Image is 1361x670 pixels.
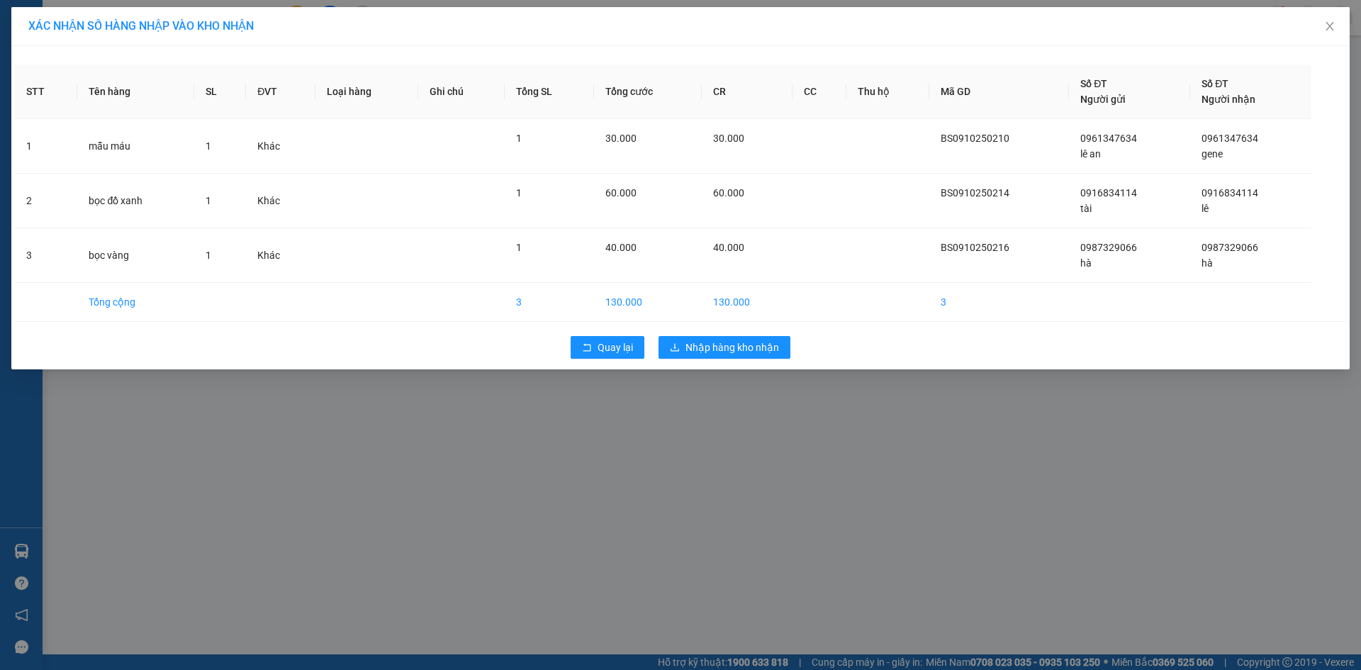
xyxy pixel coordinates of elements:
span: close [1324,21,1335,32]
span: BS0910250214 [941,187,1009,199]
span: XÁC NHẬN SỐ HÀNG NHẬP VÀO KHO NHẬN [28,19,254,33]
button: downloadNhập hàng kho nhận [659,336,790,359]
span: Quay lại [598,340,633,355]
td: Khác [246,119,315,174]
span: Người nhận [1202,94,1255,105]
span: lê [1202,203,1209,214]
span: Người gửi [1080,94,1126,105]
th: Tổng cước [594,65,701,119]
span: hà [1080,257,1092,269]
td: mẫu máu [77,119,194,174]
span: 1 [516,242,522,253]
span: 60.000 [605,187,637,199]
td: 130.000 [702,283,792,322]
span: 40.000 [713,242,744,253]
span: 0987329066 [1080,242,1137,253]
td: 130.000 [594,283,701,322]
button: rollbackQuay lại [571,336,644,359]
span: gene [1202,148,1223,160]
span: 0961347634 [1080,133,1137,144]
span: hà [1202,257,1213,269]
th: Loại hàng [315,65,418,119]
span: 0916834114 [1202,187,1258,199]
td: bọc vàng [77,228,194,283]
span: 1 [206,140,211,152]
th: Thu hộ [846,65,929,119]
span: Nhập hàng kho nhận [685,340,779,355]
span: BS0910250210 [941,133,1009,144]
th: CR [702,65,792,119]
td: 1 [15,119,77,174]
span: 1 [516,187,522,199]
span: lê an [1080,148,1101,160]
th: SL [194,65,246,119]
span: 0987329066 [1202,242,1258,253]
span: 30.000 [605,133,637,144]
span: 60.000 [713,187,744,199]
th: STT [15,65,77,119]
td: Khác [246,228,315,283]
th: Tên hàng [77,65,194,119]
th: Tổng SL [505,65,595,119]
span: 0961347634 [1202,133,1258,144]
span: 40.000 [605,242,637,253]
span: Số ĐT [1080,78,1107,89]
td: 3 [929,283,1069,322]
span: rollback [582,342,592,354]
th: ĐVT [246,65,315,119]
td: 2 [15,174,77,228]
span: 1 [206,195,211,206]
button: Close [1310,7,1350,47]
span: 1 [206,250,211,261]
td: 3 [15,228,77,283]
td: bọc đồ xanh [77,174,194,228]
td: Khác [246,174,315,228]
td: Tổng cộng [77,283,194,322]
span: tài [1080,203,1092,214]
span: BS0910250216 [941,242,1009,253]
span: Số ĐT [1202,78,1228,89]
span: 0916834114 [1080,187,1137,199]
th: Ghi chú [418,65,505,119]
span: 1 [516,133,522,144]
th: CC [792,65,846,119]
th: Mã GD [929,65,1069,119]
td: 3 [505,283,595,322]
span: download [670,342,680,354]
span: 30.000 [713,133,744,144]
